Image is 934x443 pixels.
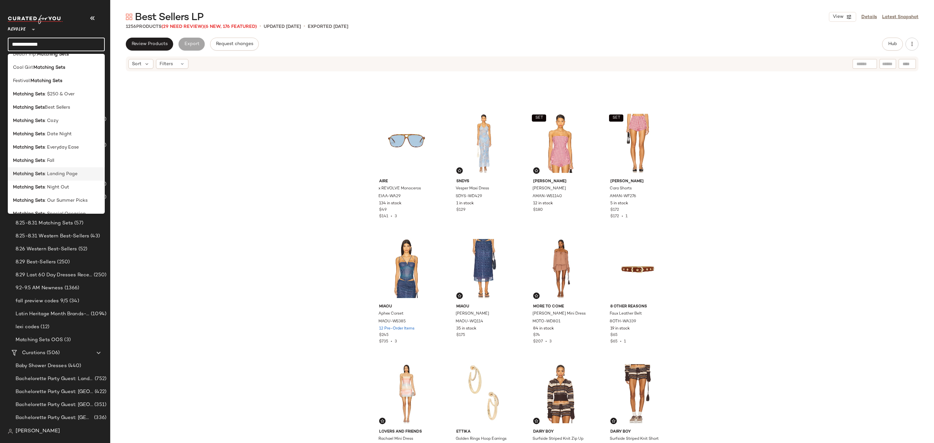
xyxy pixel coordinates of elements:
[456,319,483,325] span: MAOU-WQ114
[378,319,406,325] span: MAOU-WS385
[16,297,68,305] span: fall preview codes 9/5
[92,271,106,279] span: (250)
[374,236,439,301] img: MAOU-WS385_V1.jpg
[13,117,45,124] b: Matching Sets
[126,23,257,30] div: Products
[533,304,588,310] span: MORE TO COME
[543,340,549,344] span: •
[126,38,173,51] button: Review Products
[388,214,395,219] span: •
[533,319,560,325] span: MOTO-WD801
[45,131,72,138] span: : Date Night
[13,210,45,217] b: Matching Sets
[379,214,388,219] span: $141
[528,111,593,176] img: AMAN-WS1140_V1.jpg
[126,14,132,20] img: svg%3e
[617,340,624,344] span: •
[610,332,617,338] span: $65
[456,194,482,199] span: SDYS-WD429
[380,419,384,423] img: svg%3e
[456,201,474,207] span: 1 in stock
[13,131,45,138] b: Matching Sets
[16,336,63,344] span: Matching Sets OOS
[610,340,617,344] span: $65
[30,78,62,84] b: Matching Sets
[528,236,593,301] img: MOTO-WD801_V1.jpg
[378,186,421,192] span: x REVOLVE Monoceros
[379,304,434,310] span: Miaou
[63,284,79,292] span: (1366)
[379,201,401,207] span: 134 in stock
[861,14,877,20] a: Details
[610,429,665,435] span: Dairy Boy
[13,197,45,204] b: Matching Sets
[379,332,389,338] span: $245
[456,311,489,317] span: [PERSON_NAME]
[73,220,83,227] span: (57)
[610,186,632,192] span: Cara Shorts
[533,332,540,338] span: $74
[16,284,63,292] span: 9.2-9.5 AM Newness
[131,42,168,47] span: Review Products
[610,304,665,310] span: 8 Other Reasons
[534,294,538,298] img: svg%3e
[388,340,395,344] span: •
[395,214,397,219] span: 3
[395,340,397,344] span: 3
[56,258,70,266] span: (250)
[16,258,56,266] span: 8.29 Best-Sellers
[609,114,623,122] button: SET
[160,61,173,67] span: Filters
[45,349,60,357] span: (506)
[45,184,69,191] span: : Night Out
[45,157,54,164] span: : Fall
[13,51,37,58] span: Beach Trip:
[16,323,39,331] span: lexi codes
[162,24,204,29] span: (29 Need Review)
[63,336,70,344] span: (3)
[93,401,106,409] span: (351)
[458,294,461,298] img: svg%3e
[605,236,670,301] img: 8OTH-WA339_V1.jpg
[451,361,516,426] img: ETTI-WL1585_V1.jpg
[33,64,65,71] b: Matching Sets
[16,375,93,383] span: Bachelorette Party Guest: Landing Page
[533,311,586,317] span: [PERSON_NAME] Mini Dress
[259,23,261,30] span: •
[379,179,434,185] span: AIRE
[45,91,75,98] span: : $250 & Over
[8,429,13,434] img: svg%3e
[13,78,30,84] span: Festival:
[68,297,79,305] span: (34)
[610,319,636,325] span: 8OTH-WA339
[22,349,45,357] span: Curations
[458,169,461,173] img: svg%3e
[16,401,93,409] span: Bachelorette Party Guest: [GEOGRAPHIC_DATA]
[378,311,403,317] span: Aphex Corset
[619,214,626,219] span: •
[13,91,45,98] b: Matching Sets
[626,214,628,219] span: 1
[610,179,665,185] span: [PERSON_NAME]
[8,22,26,34] span: Revolve
[13,171,45,177] b: Matching Sets
[45,171,78,177] span: : Landing Page
[829,12,856,22] button: View
[533,179,588,185] span: [PERSON_NAME]
[16,245,77,253] span: 8.26 Western Best-Sellers
[549,340,552,344] span: 3
[535,116,543,120] span: SET
[13,64,33,71] span: Cool Girl:
[456,326,476,332] span: 35 in stock
[456,429,511,435] span: Ettika
[304,23,305,30] span: •
[610,436,659,442] span: Surfside Striped Knit Short
[533,207,543,213] span: $180
[93,375,106,383] span: (752)
[610,201,628,207] span: 5 in stock
[8,15,63,24] img: cfy_white_logo.C9jOOHJF.svg
[16,233,89,240] span: 8.25-8.31 Western Best-Sellers
[379,326,414,332] span: 12 Pre-Order Items
[45,210,86,217] span: : Special Occasion
[308,23,348,30] p: Exported [DATE]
